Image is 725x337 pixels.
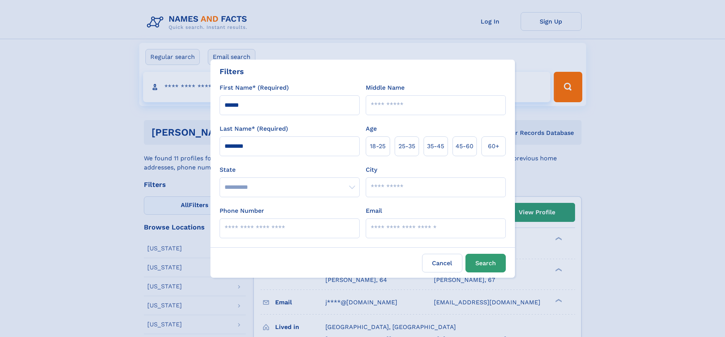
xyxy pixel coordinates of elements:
[488,142,499,151] span: 60+
[366,124,377,133] label: Age
[220,124,288,133] label: Last Name* (Required)
[456,142,473,151] span: 45‑60
[370,142,386,151] span: 18‑25
[465,254,506,272] button: Search
[366,206,382,215] label: Email
[398,142,415,151] span: 25‑35
[366,165,377,174] label: City
[220,83,289,92] label: First Name* (Required)
[427,142,444,151] span: 35‑45
[220,165,360,174] label: State
[366,83,405,92] label: Middle Name
[422,254,462,272] label: Cancel
[220,66,244,77] div: Filters
[220,206,264,215] label: Phone Number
